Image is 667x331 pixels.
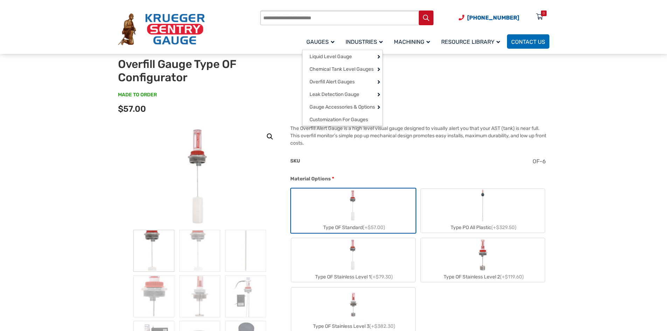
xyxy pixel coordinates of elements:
[175,125,224,230] img: Overfill Gauge Type OF Configurator
[291,238,415,282] label: Type OF Stainless Level 1
[310,66,374,73] span: Chemical Tank Level Gauges
[133,230,174,272] img: Overfill Gauge Type OF Configurator
[310,117,368,123] span: Customization For Gauges
[303,63,382,75] a: Chemical Tank Level Gauges
[441,39,500,45] span: Resource Library
[290,125,549,147] p: The Overfill Alert Gauge is a high level visual gauge designed to visually alert you that your AS...
[507,34,549,49] a: Contact Us
[421,272,545,282] div: Type OF Stainless Level 2
[500,274,524,280] span: (+$119.60)
[303,101,382,113] a: Gauge Accessories & Options
[459,13,519,22] a: Phone Number (920) 434-8860
[332,175,334,182] abbr: required
[306,39,334,45] span: Gauges
[118,13,205,46] img: Krueger Sentry Gauge
[225,230,266,272] img: Overfill Gauge Type OF Configurator - Image 3
[421,238,545,282] label: Type OF Stainless Level 2
[133,275,174,317] img: Overfill Gauge Type OF Configurator - Image 4
[290,158,300,164] span: SKU
[303,88,382,101] a: Leak Detection Gauge
[394,39,430,45] span: Machining
[363,225,385,230] span: (+$57.00)
[437,33,507,50] a: Resource Library
[390,33,437,50] a: Machining
[310,79,355,85] span: Overfill Alert Gauges
[303,75,382,88] a: Overfill Alert Gauges
[118,57,291,84] h1: Overfill Gauge Type OF Configurator
[310,54,352,60] span: Liquid Level Gauge
[491,225,516,230] span: (+$329.50)
[310,104,375,110] span: Gauge Accessories & Options
[369,323,395,329] span: (+$382.30)
[179,275,220,317] img: Overfill Gauge Type OF Configurator - Image 5
[467,14,519,21] span: [PHONE_NUMBER]
[290,176,331,182] span: Material Options
[371,274,393,280] span: (+$79.30)
[303,50,382,63] a: Liquid Level Gauge
[341,33,390,50] a: Industries
[421,222,545,233] div: Type PO All Plastic
[303,113,382,126] a: Customization For Gauges
[225,275,266,317] img: Overfill Gauge Type OF Configurator - Image 6
[421,189,545,233] label: Type PO All Plastic
[291,222,415,233] div: Type OF Standard
[291,272,415,282] div: Type OF Stainless Level 1
[291,189,415,233] label: Type OF Standard
[346,39,383,45] span: Industries
[264,130,276,143] a: View full-screen image gallery
[533,158,546,165] span: OF-6
[310,91,359,98] span: Leak Detection Gauge
[302,33,341,50] a: Gauges
[118,91,157,98] span: MADE TO ORDER
[118,104,146,114] span: $57.00
[511,39,545,45] span: Contact Us
[543,11,545,16] div: 0
[179,230,220,272] img: Overfill Gauge Type OF Configurator - Image 2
